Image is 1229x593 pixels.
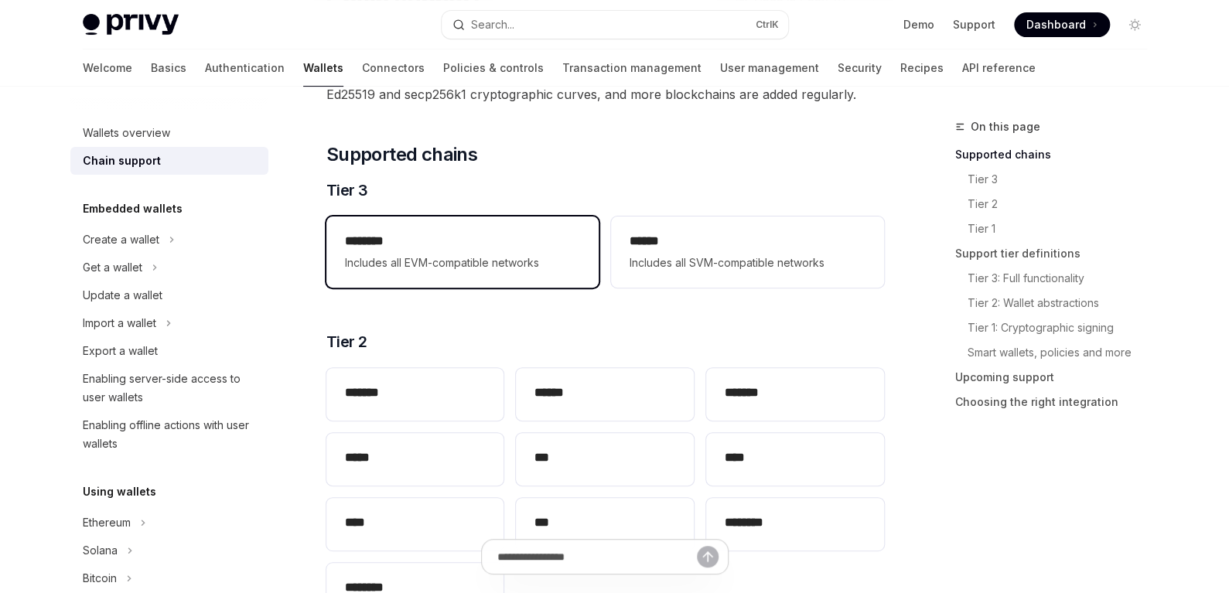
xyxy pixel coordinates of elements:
img: light logo [83,14,179,36]
a: Demo [903,17,934,32]
a: Tier 1 [968,216,1159,241]
a: Choosing the right integration [955,390,1159,414]
div: Solana [83,541,118,560]
a: Support tier definitions [955,241,1159,266]
a: Wallets [303,49,343,87]
h5: Using wallets [83,482,156,501]
a: Tier 3 [968,167,1159,192]
span: Ctrl K [756,19,779,31]
a: User management [720,49,819,87]
a: Security [838,49,882,87]
a: Supported chains [955,142,1159,167]
a: Tier 1: Cryptographic signing [968,315,1159,340]
a: Welcome [83,49,132,87]
a: Transaction management [562,49,702,87]
span: Tier 2 [326,331,367,353]
div: Export a wallet [83,342,158,360]
a: Smart wallets, policies and more [968,340,1159,365]
a: API reference [962,49,1036,87]
a: Export a wallet [70,337,268,365]
span: Supported chains [326,142,477,167]
a: Policies & controls [443,49,544,87]
a: **** *Includes all SVM-compatible networks [611,216,883,288]
a: Connectors [362,49,425,87]
span: Includes all EVM-compatible networks [345,254,580,272]
button: Toggle dark mode [1122,12,1147,37]
div: Ethereum [83,513,131,532]
a: Tier 3: Full functionality [968,266,1159,291]
div: Enabling server-side access to user wallets [83,370,259,407]
a: Support [953,17,995,32]
div: Chain support [83,152,161,170]
span: On this page [971,118,1040,136]
button: Search...CtrlK [442,11,788,39]
a: Upcoming support [955,365,1159,390]
a: Recipes [900,49,944,87]
a: Basics [151,49,186,87]
span: Includes all SVM-compatible networks [630,254,865,272]
div: Create a wallet [83,230,159,249]
a: Enabling server-side access to user wallets [70,365,268,411]
a: Tier 2 [968,192,1159,216]
div: Import a wallet [83,314,156,332]
a: Wallets overview [70,119,268,147]
div: Get a wallet [83,258,142,277]
div: Wallets overview [83,124,170,142]
button: Send message [697,546,719,567]
a: Chain support [70,147,268,175]
a: Tier 2: Wallet abstractions [968,291,1159,315]
a: Enabling offline actions with user wallets [70,411,268,458]
span: Dashboard [1026,17,1086,32]
a: **** ***Includes all EVM-compatible networks [326,216,599,288]
h5: Embedded wallets [83,199,183,218]
a: Update a wallet [70,281,268,309]
div: Enabling offline actions with user wallets [83,416,259,453]
span: Tier 3 [326,179,368,201]
div: Bitcoin [83,569,117,588]
div: Search... [471,15,514,34]
a: Dashboard [1014,12,1110,37]
a: Authentication [205,49,285,87]
div: Update a wallet [83,286,162,305]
